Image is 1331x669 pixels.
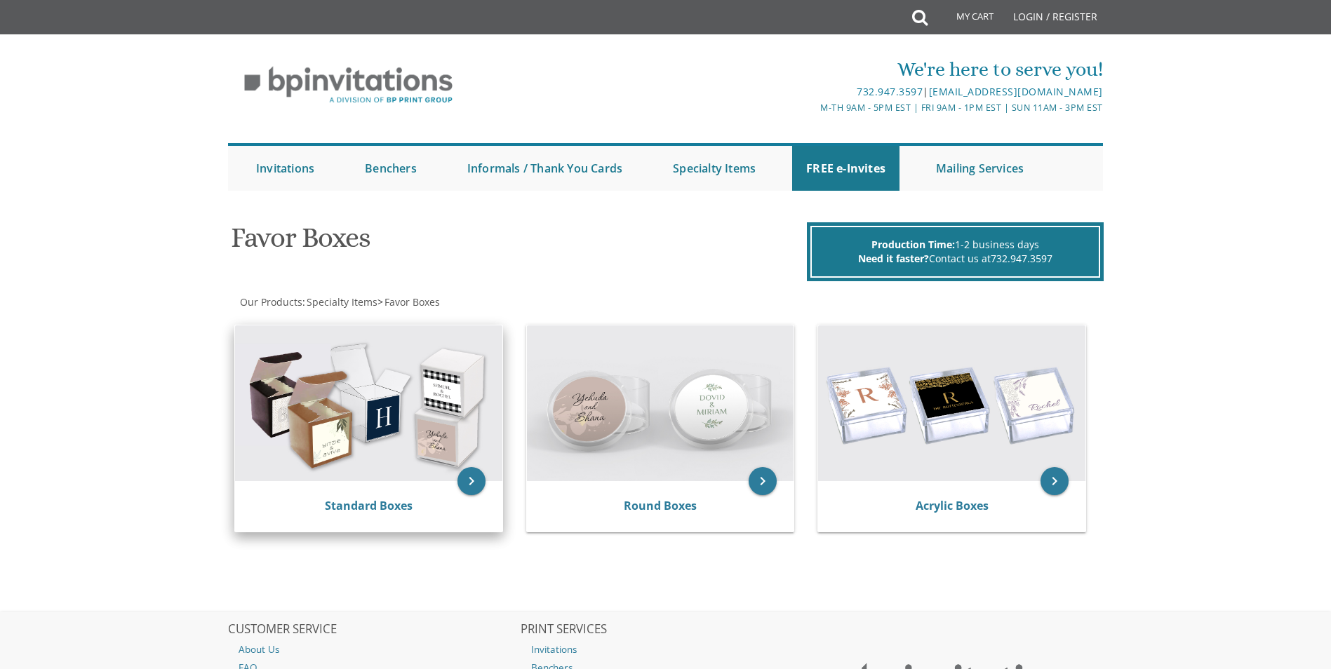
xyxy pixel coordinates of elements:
img: Round Boxes [527,325,794,481]
a: Benchers [351,146,431,191]
a: About Us [228,640,519,658]
img: BP Invitation Loft [228,56,469,114]
a: My Cart [926,1,1003,36]
div: We're here to serve you! [521,55,1103,83]
div: | [521,83,1103,100]
a: keyboard_arrow_right [749,467,777,495]
span: Production Time: [871,238,955,251]
span: > [377,295,440,309]
h2: CUSTOMER SERVICE [228,623,519,637]
a: 732.947.3597 [991,252,1052,265]
a: Mailing Services [922,146,1038,191]
div: M-Th 9am - 5pm EST | Fri 9am - 1pm EST | Sun 11am - 3pm EST [521,100,1103,115]
span: Specialty Items [307,295,377,309]
div: 1-2 business days Contact us at [810,226,1100,278]
a: Informals / Thank You Cards [453,146,636,191]
a: Standard Boxes [325,498,413,513]
a: Specialty Items [659,146,770,191]
a: Invitations [242,146,328,191]
img: Acrylic Boxes [818,325,1085,481]
a: keyboard_arrow_right [1041,467,1069,495]
h2: PRINT SERVICES [521,623,811,637]
a: Our Products [239,295,302,309]
a: Acrylic Boxes [916,498,989,513]
a: keyboard_arrow_right [457,467,486,495]
span: Need it faster? [858,252,929,265]
h1: Favor Boxes [231,222,803,264]
div: : [228,295,666,309]
a: FREE e-Invites [792,146,899,191]
a: Favor Boxes [383,295,440,309]
a: Invitations [521,640,811,658]
img: Standard Boxes [235,325,502,481]
a: [EMAIL_ADDRESS][DOMAIN_NAME] [929,85,1103,98]
span: Favor Boxes [384,295,440,309]
a: 732.947.3597 [857,85,923,98]
a: Round Boxes [624,498,697,513]
a: Specialty Items [305,295,377,309]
